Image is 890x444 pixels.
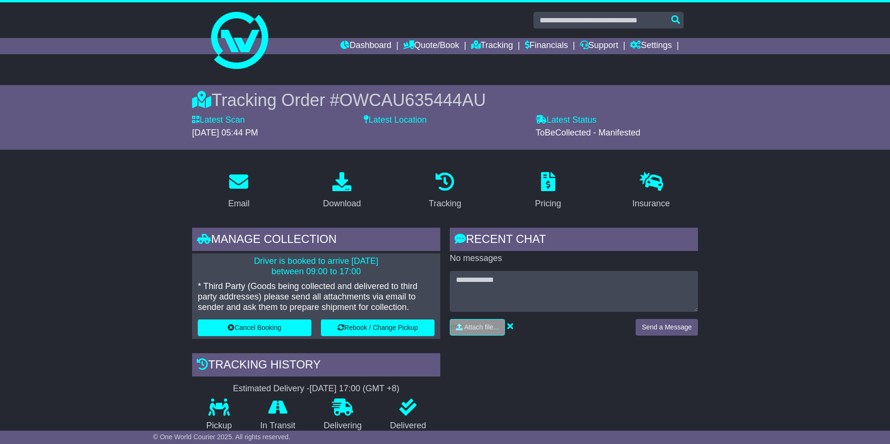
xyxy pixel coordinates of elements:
[192,115,245,125] label: Latest Scan
[339,90,486,110] span: OWCAU635444AU
[153,433,290,441] span: © One World Courier 2025. All rights reserved.
[403,38,459,54] a: Quote/Book
[630,38,672,54] a: Settings
[192,90,698,110] div: Tracking Order #
[626,169,676,213] a: Insurance
[632,197,670,210] div: Insurance
[198,256,435,277] p: Driver is booked to arrive [DATE] between 09:00 to 17:00
[192,228,440,253] div: Manage collection
[198,281,435,312] p: * Third Party (Goods being collected and delivered to third party addresses) please send all atta...
[423,169,467,213] a: Tracking
[222,169,256,213] a: Email
[246,421,310,431] p: In Transit
[536,128,640,137] span: ToBeCollected - Manifested
[580,38,619,54] a: Support
[535,197,561,210] div: Pricing
[228,197,250,210] div: Email
[310,421,376,431] p: Delivering
[323,197,361,210] div: Download
[317,169,367,213] a: Download
[192,128,258,137] span: [DATE] 05:44 PM
[450,253,698,264] p: No messages
[310,384,399,394] div: [DATE] 17:00 (GMT +8)
[198,319,311,336] button: Cancel Booking
[429,197,461,210] div: Tracking
[192,353,440,379] div: Tracking history
[471,38,513,54] a: Tracking
[321,319,435,336] button: Rebook / Change Pickup
[450,228,698,253] div: RECENT CHAT
[529,169,567,213] a: Pricing
[340,38,391,54] a: Dashboard
[192,421,246,431] p: Pickup
[536,115,597,125] label: Latest Status
[376,421,441,431] p: Delivered
[636,319,698,336] button: Send a Message
[525,38,568,54] a: Financials
[364,115,426,125] label: Latest Location
[192,384,440,394] div: Estimated Delivery -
